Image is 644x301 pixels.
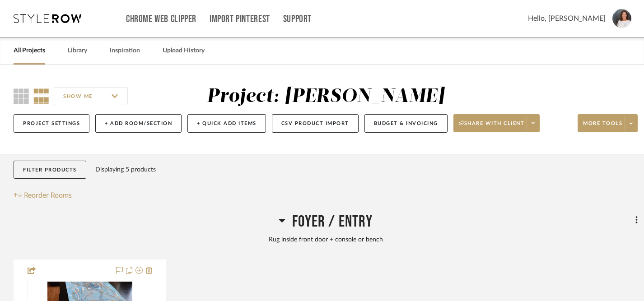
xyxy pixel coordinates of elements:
button: Share with client [453,114,540,132]
button: Budget & Invoicing [364,114,448,133]
img: avatar [612,9,631,28]
a: Library [68,45,87,57]
a: Import Pinterest [210,15,270,23]
span: More tools [583,120,622,134]
button: + Quick Add Items [187,114,266,133]
button: CSV Product Import [272,114,359,133]
div: Rug inside front door + console or bench [14,235,638,245]
span: Hello, [PERSON_NAME] [528,13,606,24]
button: Reorder Rooms [14,190,72,201]
div: Project: [PERSON_NAME] [207,87,444,106]
a: All Projects [14,45,45,57]
a: Chrome Web Clipper [126,15,196,23]
a: Inspiration [110,45,140,57]
a: Upload History [163,45,205,57]
a: Support [283,15,312,23]
span: Foyer / Entry [292,212,373,232]
button: More tools [578,114,638,132]
button: Filter Products [14,161,86,179]
div: Displaying 5 products [95,161,156,179]
span: Reorder Rooms [24,190,72,201]
span: Share with client [459,120,525,134]
button: Project Settings [14,114,89,133]
button: + Add Room/Section [95,114,182,133]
